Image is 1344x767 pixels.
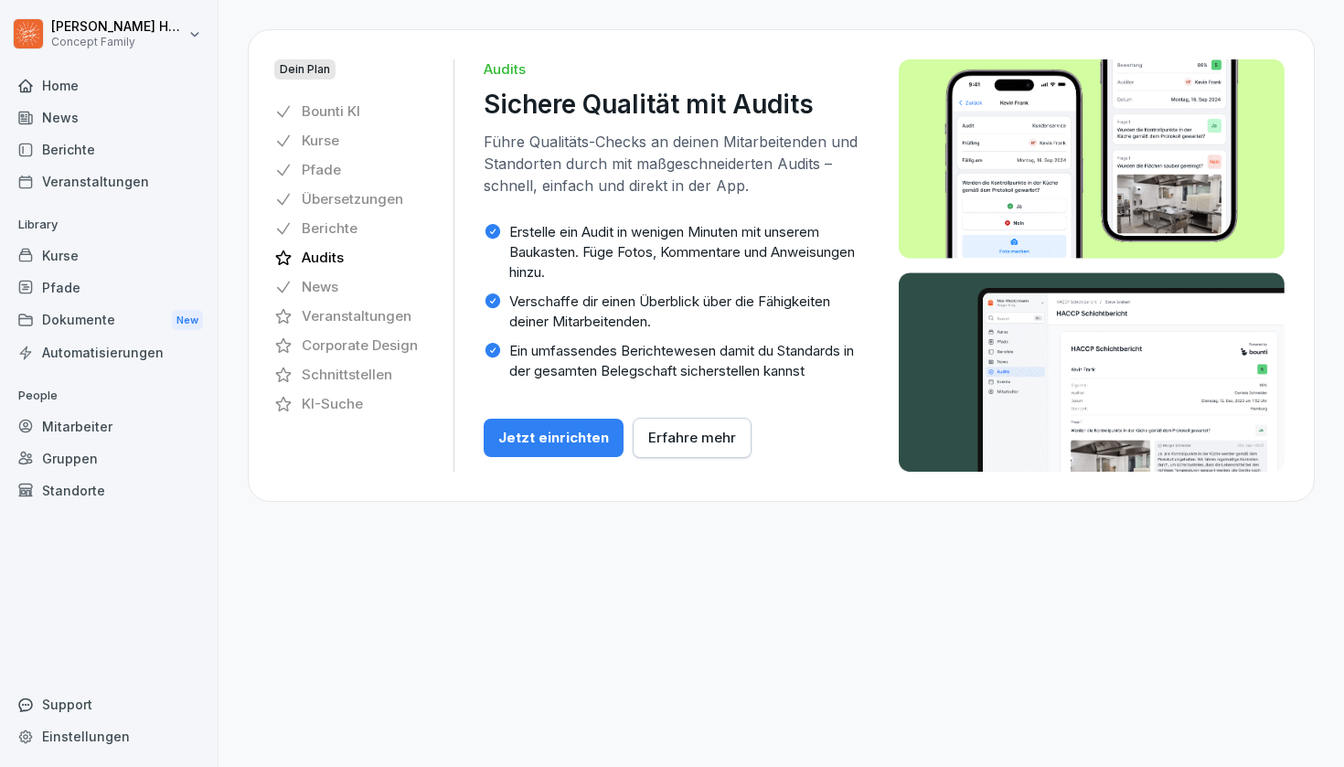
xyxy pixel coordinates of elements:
[302,160,341,180] p: Pfade
[9,210,208,240] p: Library
[509,222,869,282] p: Erstelle ein Audit in wenigen Minuten mit unserem Baukasten. Füge Fotos, Kommentare und Anweisung...
[172,310,203,331] div: New
[9,133,208,165] a: Berichte
[484,59,526,80] p: Audits
[9,101,208,133] a: News
[509,341,869,381] p: Ein umfassendes Berichtewesen damit du Standards in der gesamten Belegschaft sicherstellen kannst
[633,418,752,458] button: Erfahre mehr
[302,218,357,239] p: Berichte
[302,248,344,268] p: Audits
[302,189,403,209] p: Übersetzungen
[9,442,208,474] a: Gruppen
[302,365,392,385] p: Schnittstellen
[9,240,208,272] a: Kurse
[9,688,208,720] div: Support
[51,36,185,48] p: Concept Family
[484,131,869,197] p: Führe Qualitäts-Checks an deinen Mitarbeitenden und Standorten durch mit maßgeschneiderten Audits...
[9,336,208,368] a: Automatisierungen
[9,165,208,197] a: Veranstaltungen
[509,292,869,332] p: Verschaffe dir einen Überblick über die Fähigkeiten deiner Mitarbeitenden.
[648,428,736,448] div: Erfahre mehr
[302,101,360,122] p: Bounti KI
[9,474,208,506] a: Standorte
[498,428,609,448] div: Jetzt einrichten
[899,59,1285,472] img: DE_Audits.png
[302,394,363,414] p: KI-Suche
[9,304,208,337] div: Dokumente
[274,59,336,80] p: Dein Plan
[9,272,208,304] a: Pfade
[302,306,411,326] p: Veranstaltungen
[9,410,208,442] a: Mitarbeiter
[9,69,208,101] a: Home
[9,304,208,337] a: DokumenteNew
[9,381,208,410] p: People
[484,89,814,120] p: Sichere Qualität mit Audits
[302,131,339,151] p: Kurse
[9,720,208,752] a: Einstellungen
[484,419,624,457] button: Jetzt einrichten
[302,336,418,356] p: Corporate Design
[51,19,185,35] p: [PERSON_NAME] Haas
[302,277,338,297] p: News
